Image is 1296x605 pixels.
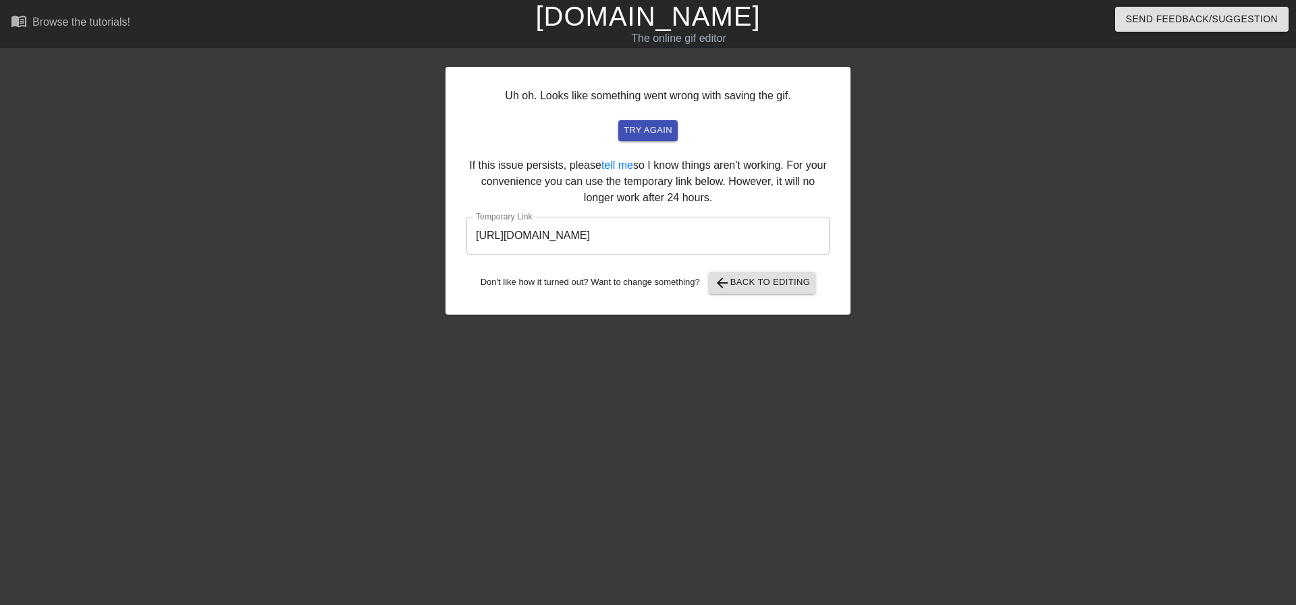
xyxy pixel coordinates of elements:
[714,275,811,291] span: Back to Editing
[618,120,678,141] button: try again
[11,13,27,29] span: menu_book
[535,1,760,31] a: [DOMAIN_NAME]
[601,159,633,171] a: tell me
[446,67,850,315] div: Uh oh. Looks like something went wrong with saving the gif. If this issue persists, please so I k...
[714,275,730,291] span: arrow_back
[466,272,830,294] div: Don't like how it turned out? Want to change something?
[466,217,830,255] input: bare
[624,123,672,138] span: try again
[709,272,816,294] button: Back to Editing
[439,30,919,47] div: The online gif editor
[1115,7,1289,32] button: Send Feedback/Suggestion
[11,13,130,34] a: Browse the tutorials!
[1126,11,1278,28] span: Send Feedback/Suggestion
[32,16,130,28] div: Browse the tutorials!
